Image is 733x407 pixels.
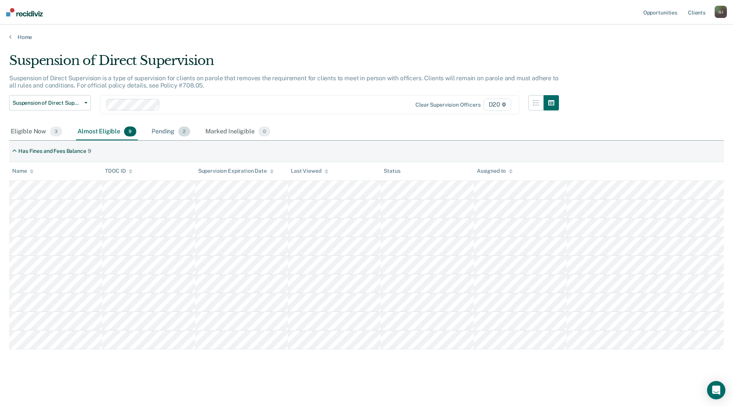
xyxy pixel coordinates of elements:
div: Name [12,168,34,174]
div: Open Intercom Messenger [707,381,725,399]
div: Status [384,168,400,174]
div: Marked Ineligible0 [204,123,272,140]
div: Almost Eligible9 [76,123,138,140]
div: Supervision Expiration Date [198,168,274,174]
div: Last Viewed [291,168,328,174]
div: 9 [88,148,91,154]
span: Suspension of Direct Supervision [13,100,81,106]
div: Suspension of Direct Supervision [9,53,559,75]
span: 0 [258,126,270,136]
div: Assigned to [477,168,513,174]
a: Home [9,34,724,41]
div: Has Fines and Fees Balance [18,148,86,154]
div: Pending2 [150,123,192,140]
p: Suspension of Direct Supervision is a type of supervision for clients on parole that removes the ... [9,75,559,89]
img: Recidiviz [6,8,43,16]
span: D20 [484,99,511,111]
div: Has Fines and Fees Balance9 [9,145,94,157]
div: Eligible Now3 [9,123,64,140]
span: 9 [124,126,136,136]
div: G J [715,6,727,18]
button: Suspension of Direct Supervision [9,95,91,110]
button: GJ [715,6,727,18]
div: TDOC ID [105,168,132,174]
span: 2 [178,126,190,136]
div: Clear supervision officers [415,102,480,108]
span: 3 [50,126,62,136]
